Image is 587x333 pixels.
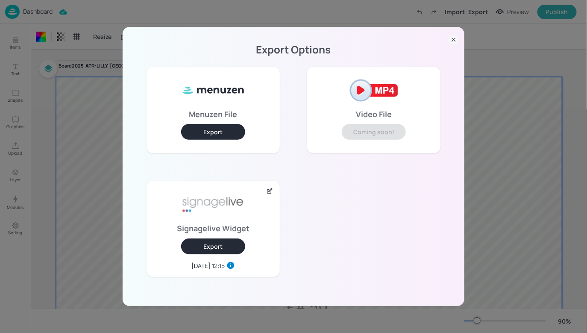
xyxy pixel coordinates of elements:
[181,124,245,140] button: Export
[177,225,249,231] p: Signagelive Widget
[342,74,406,108] img: mp4-2af2121e.png
[226,261,235,270] svg: Last export widget in this device
[189,111,238,117] p: Menuzen File
[181,188,245,222] img: signage-live-aafa7296.png
[191,261,225,270] div: [DATE] 12:15
[133,47,454,53] p: Export Options
[356,111,392,117] p: Video File
[181,74,245,108] img: ml8WC8f0XxQ8HKVnnVUe7f5Gv1vbApsJzyFa2MjOoB8SUy3kBkfteYo5TIAmtfcjWXsj8oHYkuYqrJRUn+qckOrNdzmSzIzkA...
[181,239,245,254] button: Export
